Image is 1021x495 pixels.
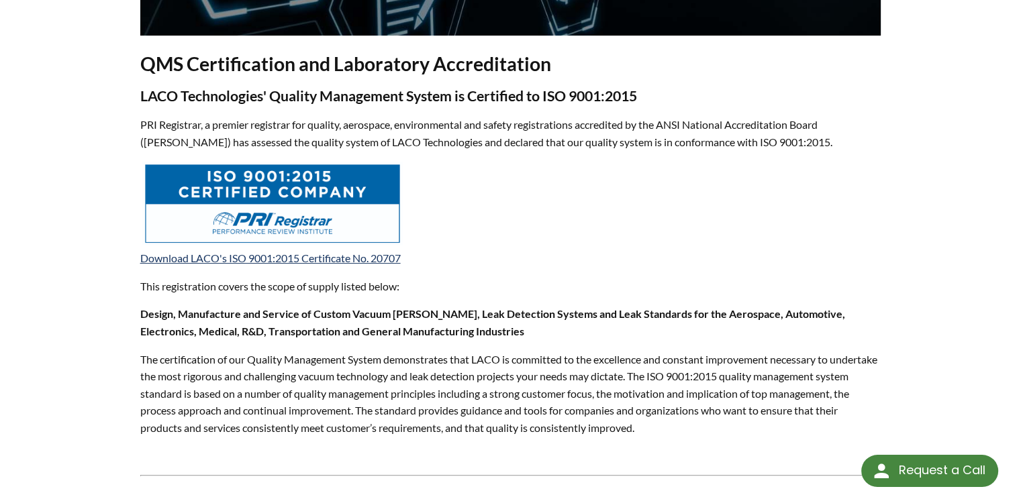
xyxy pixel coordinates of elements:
div: Request a Call [898,455,985,486]
img: round button [871,460,892,482]
strong: Design, Manufacture and Service of Custom Vacuum [PERSON_NAME], Leak Detection Systems and Leak S... [140,307,845,337]
p: This registration covers the scope of supply listed below: [140,278,881,295]
p: The certification of our Quality Management System demonstrates that LACO is committed to the exc... [140,351,881,437]
h2: QMS Certification and Laboratory Accreditation [140,52,881,76]
h3: LACO Technologies' Quality Management System is Certified to ISO 9001:2015 [140,87,881,106]
a: Download LACO's ISO 9001:2015 Certificate No. 20707 [140,252,401,264]
img: PRI_Programs_Registrar_Certified_ISO9001_4c.jpg [142,162,403,245]
div: Request a Call [861,455,998,487]
p: PRI Registrar, a premier registrar for quality, aerospace, environmental and safety registrations... [140,116,881,150]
